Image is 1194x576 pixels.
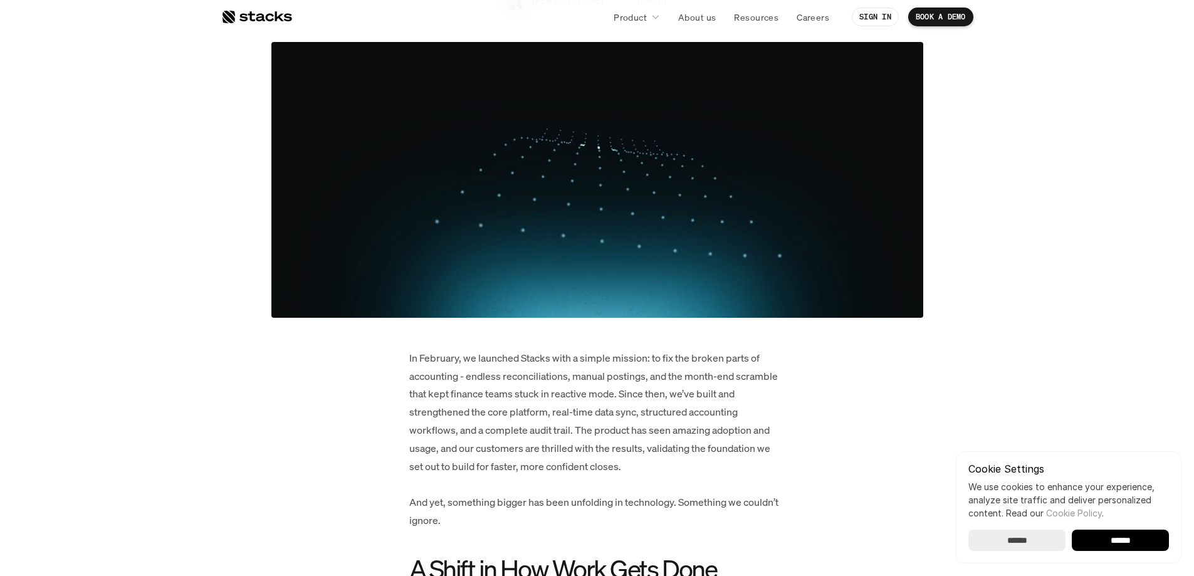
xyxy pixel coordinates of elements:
a: BOOK A DEMO [908,8,973,26]
p: About us [678,11,716,24]
p: Careers [797,11,829,24]
p: SIGN IN [859,13,891,21]
a: Resources [726,6,786,28]
a: SIGN IN [852,8,899,26]
p: Cookie Settings [968,464,1169,474]
span: Read our . [1006,508,1104,518]
a: Cookie Policy [1046,508,1102,518]
p: BOOK A DEMO [916,13,966,21]
p: Resources [734,11,778,24]
p: We use cookies to enhance your experience, analyze site traffic and deliver personalized content. [968,480,1169,520]
a: Privacy Policy [148,239,203,248]
p: Product [614,11,647,24]
a: Careers [789,6,837,28]
p: In February, we launched Stacks with a simple mission: to fix the broken parts of accounting - en... [409,349,785,530]
a: About us [671,6,723,28]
